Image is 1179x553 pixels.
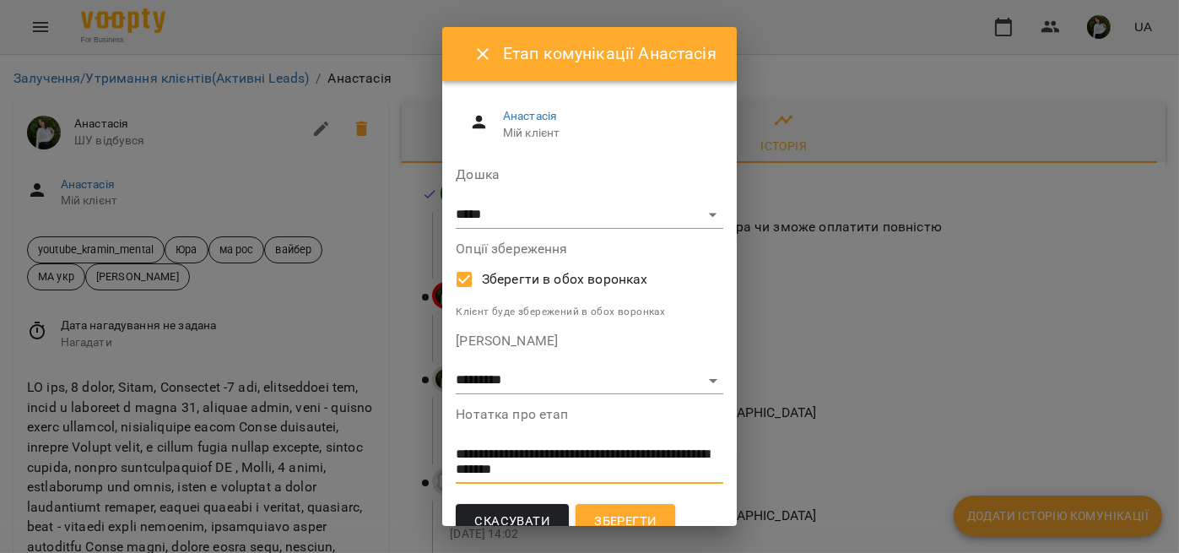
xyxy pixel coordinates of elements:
span: Скасувати [474,511,550,533]
button: Скасувати [456,504,569,539]
label: Нотатка про етап [456,408,722,421]
button: Зберегти [576,504,675,539]
label: [PERSON_NAME] [456,334,722,348]
label: Опції збереження [456,242,722,256]
a: Анастасія [503,109,557,122]
label: Дошка [456,168,722,182]
p: Клієнт буде збережений в обох воронках [456,304,722,321]
h6: Етап комунікації Анастасія [503,41,717,67]
button: Close [462,34,503,74]
span: Зберегти [594,511,657,533]
span: Мій клієнт [503,125,710,142]
span: Зберегти в обох воронках [482,269,648,290]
